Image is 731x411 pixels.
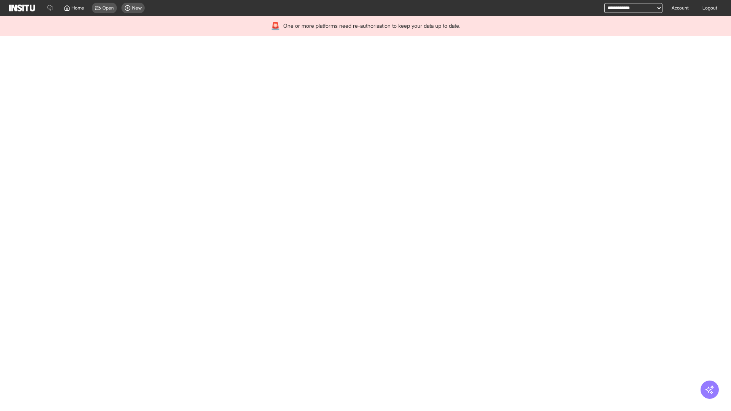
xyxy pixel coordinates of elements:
[72,5,84,11] span: Home
[102,5,114,11] span: Open
[271,21,280,31] div: 🚨
[132,5,142,11] span: New
[283,22,460,30] span: One or more platforms need re-authorisation to keep your data up to date.
[9,5,35,11] img: Logo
